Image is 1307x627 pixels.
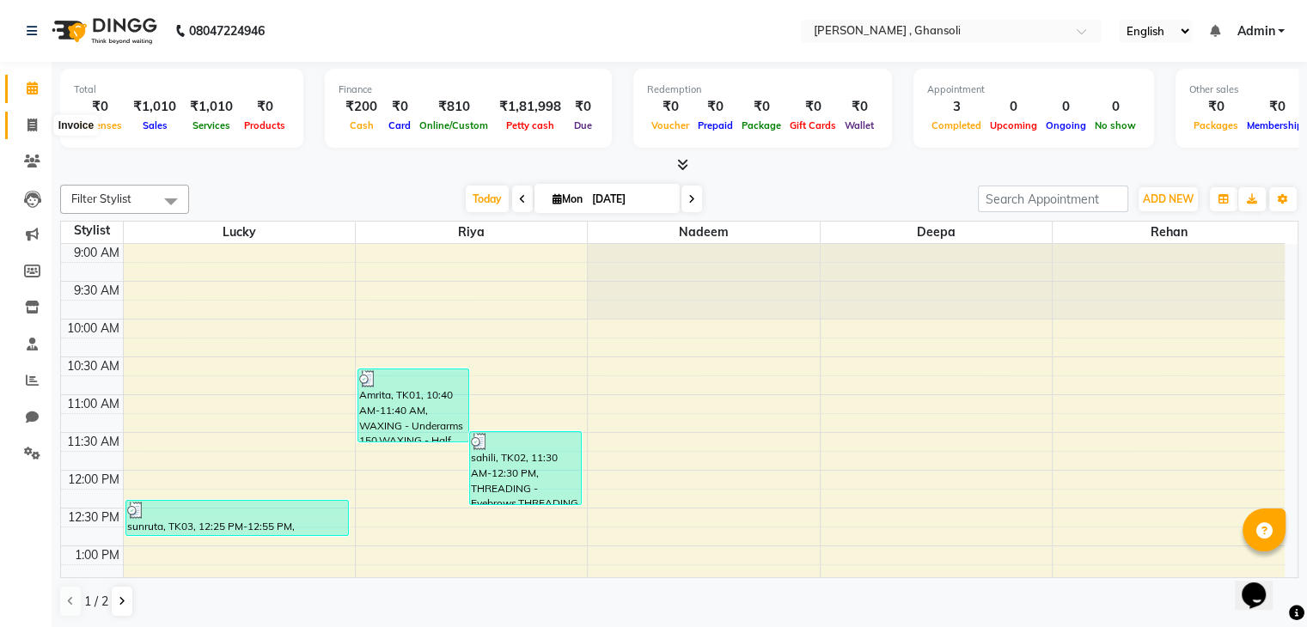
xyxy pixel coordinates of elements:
[71,546,123,564] div: 1:00 PM
[1143,192,1194,205] span: ADD NEW
[1139,187,1198,211] button: ADD NEW
[927,97,986,117] div: 3
[64,471,123,489] div: 12:00 PM
[502,119,559,131] span: Petty cash
[384,119,415,131] span: Card
[1189,97,1243,117] div: ₹0
[64,508,123,527] div: 12:30 PM
[124,222,355,243] span: Lucky
[840,119,878,131] span: Wallet
[358,369,468,441] div: Amrita, TK01, 10:40 AM-11:40 AM, WAXING - Underarms 150,WAXING - Half Leg 400
[693,97,737,117] div: ₹0
[548,192,587,205] span: Mon
[1235,558,1290,610] iframe: chat widget
[126,501,349,535] div: sunruta, TK03, 12:25 PM-12:55 PM, HAIRCUTS/STYLING - Men's Advance Haircut
[986,97,1041,117] div: 0
[339,82,598,97] div: Finance
[466,186,509,212] span: Today
[570,119,596,131] span: Due
[64,320,123,338] div: 10:00 AM
[54,115,98,136] div: Invoice
[1041,97,1090,117] div: 0
[1090,97,1140,117] div: 0
[588,222,819,243] span: nadeem
[737,119,785,131] span: Package
[587,186,673,212] input: 2025-09-01
[1090,119,1140,131] span: No show
[927,119,986,131] span: Completed
[647,82,878,97] div: Redemption
[126,97,183,117] div: ₹1,010
[64,433,123,451] div: 11:30 AM
[138,119,172,131] span: Sales
[568,97,598,117] div: ₹0
[240,119,290,131] span: Products
[74,97,126,117] div: ₹0
[44,7,162,55] img: logo
[345,119,378,131] span: Cash
[70,244,123,262] div: 9:00 AM
[183,97,240,117] div: ₹1,010
[189,7,265,55] b: 08047224946
[821,222,1052,243] span: deepa
[240,97,290,117] div: ₹0
[415,119,492,131] span: Online/Custom
[986,119,1041,131] span: Upcoming
[737,97,785,117] div: ₹0
[70,282,123,300] div: 9:30 AM
[1189,119,1243,131] span: Packages
[647,97,693,117] div: ₹0
[978,186,1128,212] input: Search Appointment
[64,357,123,375] div: 10:30 AM
[74,82,290,97] div: Total
[1041,119,1090,131] span: Ongoing
[470,432,580,504] div: sahili, TK02, 11:30 AM-12:30 PM, THREADING - Eyebrows,THREADING - Eyebrows
[188,119,235,131] span: Services
[61,222,123,240] div: Stylist
[785,97,840,117] div: ₹0
[1053,222,1285,243] span: Rehan
[339,97,384,117] div: ₹200
[356,222,587,243] span: Riya
[84,593,108,611] span: 1 / 2
[840,97,878,117] div: ₹0
[384,97,415,117] div: ₹0
[693,119,737,131] span: Prepaid
[647,119,693,131] span: Voucher
[64,395,123,413] div: 11:00 AM
[1237,22,1274,40] span: Admin
[71,192,131,205] span: Filter Stylist
[927,82,1140,97] div: Appointment
[785,119,840,131] span: Gift Cards
[415,97,492,117] div: ₹810
[492,97,568,117] div: ₹1,81,998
